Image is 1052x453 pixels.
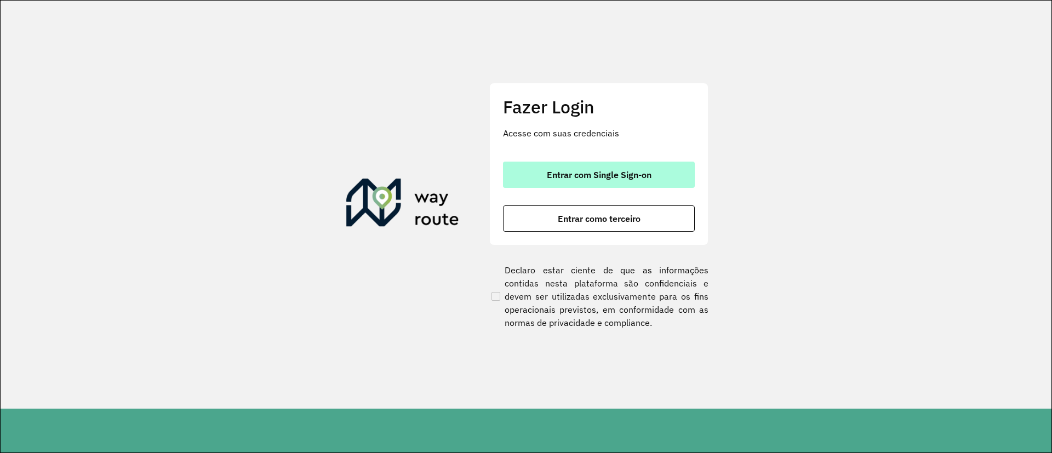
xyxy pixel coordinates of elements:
button: button [503,205,695,232]
span: Entrar como terceiro [558,214,641,223]
p: Acesse com suas credenciais [503,127,695,140]
img: Roteirizador AmbevTech [346,179,459,231]
h2: Fazer Login [503,96,695,117]
button: button [503,162,695,188]
span: Entrar com Single Sign-on [547,170,651,179]
label: Declaro estar ciente de que as informações contidas nesta plataforma são confidenciais e devem se... [489,263,708,329]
